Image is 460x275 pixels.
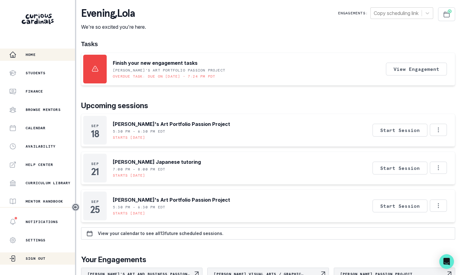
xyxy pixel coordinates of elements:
[91,161,99,166] p: Sep
[386,63,447,75] button: View Engagement
[439,254,454,269] div: Open Intercom Messenger
[91,199,99,204] p: Sep
[430,162,447,174] button: Options
[26,107,61,112] p: Browse Mentors
[113,120,230,128] p: [PERSON_NAME]'s Art Portfolio Passion Project
[81,254,455,265] p: Your Engagements
[90,207,99,213] p: 25
[81,23,146,31] p: We're so excited you're here.
[113,68,225,73] p: [PERSON_NAME]'s Art Portfolio Passion Project
[113,135,145,140] p: Starts [DATE]
[113,173,145,178] p: Starts [DATE]
[26,238,46,243] p: Settings
[373,200,427,212] button: Start Session
[26,181,71,185] p: Curriculum Library
[91,169,99,175] p: 21
[26,52,36,57] p: Home
[113,196,230,204] p: [PERSON_NAME]'s Art Portfolio Passion Project
[338,11,368,16] p: Engagements:
[113,158,201,166] p: [PERSON_NAME] Japanese tutoring
[81,100,455,111] p: Upcoming sessions
[26,126,46,130] p: Calendar
[91,131,99,137] p: 18
[91,123,99,128] p: Sep
[113,74,215,79] p: Overdue task: Due on [DATE] • 7:24 PM PDT
[113,167,165,172] p: 7:00 PM - 8:00 PM EDT
[98,231,223,236] p: View your calendar to see all 13 future scheduled sessions.
[113,211,145,216] p: Starts [DATE]
[438,7,455,21] button: Schedule Sessions
[113,205,165,210] p: 5:30 PM - 6:30 PM EDT
[81,40,455,48] h1: Tasks
[373,124,427,137] button: Start Session
[22,14,54,24] img: Curious Cardinals Logo
[113,129,165,134] p: 5:30 PM - 6:30 PM EDT
[26,256,46,261] p: Sign Out
[26,219,58,224] p: Notifications
[373,162,427,174] button: Start Session
[430,200,447,212] button: Options
[81,7,146,20] p: evening , Lola
[72,203,80,211] button: Toggle sidebar
[26,162,53,167] p: Help Center
[430,124,447,136] button: Options
[26,89,43,94] p: Finance
[26,199,63,204] p: Mentor Handbook
[26,144,55,149] p: Availability
[26,71,46,75] p: Students
[113,59,198,67] p: Finish your new engagement tasks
